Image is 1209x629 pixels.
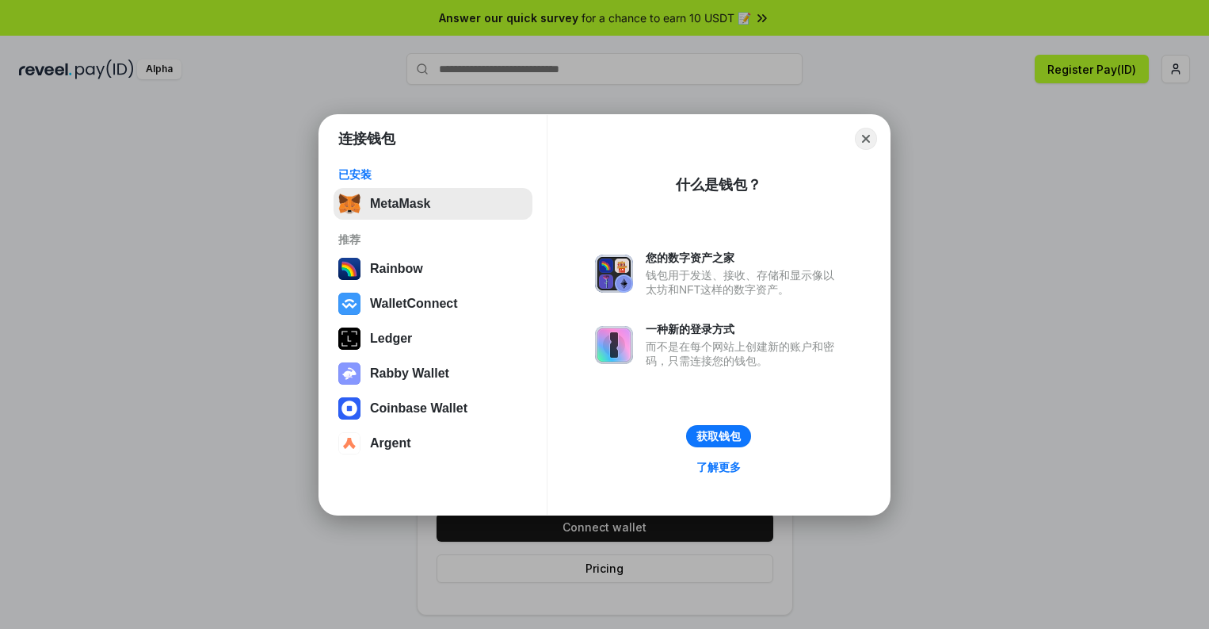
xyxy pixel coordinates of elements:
button: Argent [334,428,532,459]
a: 了解更多 [687,457,750,478]
img: svg+xml,%3Csvg%20xmlns%3D%22http%3A%2F%2Fwww.w3.org%2F2000%2Fsvg%22%20fill%3D%22none%22%20viewBox... [338,362,360,385]
button: WalletConnect [334,288,532,320]
div: MetaMask [370,197,430,211]
button: Rabby Wallet [334,358,532,389]
button: Ledger [334,323,532,355]
div: Rabby Wallet [370,366,449,381]
img: svg+xml,%3Csvg%20width%3D%2228%22%20height%3D%2228%22%20viewBox%3D%220%200%2028%2028%22%20fill%3D... [338,432,360,454]
div: Argent [370,436,411,451]
h1: 连接钱包 [338,129,395,148]
img: svg+xml,%3Csvg%20width%3D%22120%22%20height%3D%22120%22%20viewBox%3D%220%200%20120%20120%22%20fil... [338,258,360,280]
div: 什么是钱包？ [676,175,761,194]
div: 推荐 [338,232,528,247]
button: 获取钱包 [686,425,751,447]
img: svg+xml,%3Csvg%20xmlns%3D%22http%3A%2F%2Fwww.w3.org%2F2000%2Fsvg%22%20fill%3D%22none%22%20viewBox... [595,255,633,293]
button: Coinbase Wallet [334,393,532,424]
div: Coinbase Wallet [370,401,467,416]
div: 已安装 [338,167,528,182]
div: 您的数字资产之家 [646,251,842,265]
div: WalletConnect [370,297,458,311]
div: 而不是在每个网站上创建新的账户和密码，只需连接您的钱包。 [646,339,842,368]
div: 了解更多 [696,460,741,474]
div: 一种新的登录方式 [646,322,842,336]
div: Rainbow [370,262,423,276]
img: svg+xml,%3Csvg%20fill%3D%22none%22%20height%3D%2233%22%20viewBox%3D%220%200%2035%2033%22%20width%... [338,193,360,215]
button: MetaMask [334,188,532,220]
div: 钱包用于发送、接收、存储和显示像以太坊和NFT这样的数字资产。 [646,268,842,297]
button: Rainbow [334,253,532,285]
img: svg+xml,%3Csvg%20xmlns%3D%22http%3A%2F%2Fwww.w3.org%2F2000%2Fsvg%22%20width%3D%2228%22%20height%3... [338,328,360,350]
button: Close [855,128,877,150]
div: 获取钱包 [696,429,741,443]
img: svg+xml,%3Csvg%20xmlns%3D%22http%3A%2F%2Fwww.w3.org%2F2000%2Fsvg%22%20fill%3D%22none%22%20viewBox... [595,326,633,364]
div: Ledger [370,332,412,346]
img: svg+xml,%3Csvg%20width%3D%2228%22%20height%3D%2228%22%20viewBox%3D%220%200%2028%2028%22%20fill%3D... [338,397,360,420]
img: svg+xml,%3Csvg%20width%3D%2228%22%20height%3D%2228%22%20viewBox%3D%220%200%2028%2028%22%20fill%3D... [338,293,360,315]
